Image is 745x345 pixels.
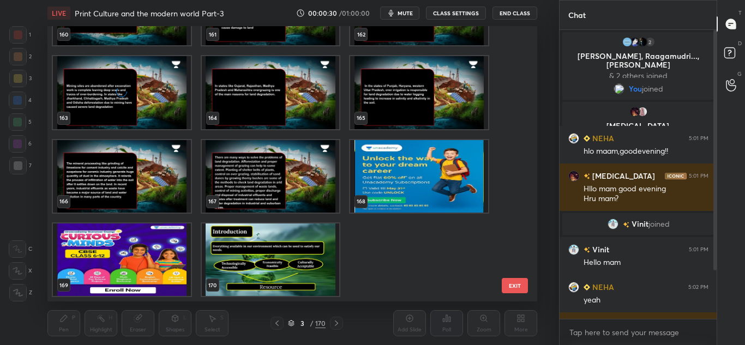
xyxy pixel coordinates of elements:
[9,92,32,109] div: 4
[9,113,32,131] div: 5
[380,7,419,20] button: mute
[560,30,717,319] div: grid
[590,132,614,144] h6: NEHA
[629,106,640,117] img: 8a33706cc3b04a14a6fef4cd9d0d8918.jpg
[202,56,340,129] img: 1759231888UFPE7Q.pdf
[202,223,340,296] img: 1759231888UFPE7Q.pdf
[426,7,486,20] button: CLASS SETTINGS
[665,173,687,179] img: iconic-dark.1390631f.png
[502,278,528,293] button: EXIT
[584,146,708,157] div: hlo maam,goodevening!!
[590,281,614,293] h6: NEHA
[9,135,32,153] div: 6
[584,184,708,204] div: Hllo mam good evening Hru mam?
[590,170,655,181] h6: [MEDICAL_DATA]
[569,71,708,80] p: & 2 others joined
[629,37,640,47] img: a8b512830ba34d31b12f22539a1bb50d.png
[568,171,579,181] img: 8a33706cc3b04a14a6fef4cd9d0d8918.jpg
[584,135,590,142] img: Learner_Badge_beginner_1_8b307cf2a0.svg
[636,37,647,47] img: 4d02a69ce65c422ca87c10e9ede0a049.jpg
[568,282,579,293] img: 4907082565264a40a663f99e817625ec.jpg
[315,318,326,328] div: 170
[398,9,413,17] span: mute
[631,220,648,228] span: Vinit
[47,26,518,301] div: grid
[644,37,655,47] div: 2
[351,140,489,213] img: 1759231888UFPE7Q.pdf
[9,26,31,44] div: 1
[688,284,708,290] div: 5:02 PM
[590,244,609,255] h6: Vinit
[738,39,742,47] p: D
[75,8,224,19] h4: Print Culture and the modern world Part-3
[689,173,708,179] div: 5:01 PM
[202,140,340,213] img: 1759231888UFPE7Q.pdf
[642,84,663,93] span: joined
[614,83,624,94] img: 3
[560,1,594,29] p: Chat
[584,295,708,306] div: yeah
[584,284,590,290] img: Learner_Badge_beginner_1_8b307cf2a0.svg
[9,262,32,280] div: X
[737,70,742,78] p: G
[689,135,708,142] div: 5:01 PM
[9,284,32,301] div: Z
[689,246,708,253] div: 5:01 PM
[607,219,618,229] img: 3
[53,140,191,213] img: 1759231888UFPE7Q.pdf
[9,70,32,87] div: 3
[568,133,579,144] img: 4907082565264a40a663f99e817625ec.jpg
[492,7,537,20] button: End Class
[584,257,708,268] div: Hello mam
[584,247,590,253] img: no-rating-badge.077c3623.svg
[648,220,669,228] span: joined
[621,37,632,47] img: 1238451498f3470e91ceb6895e9934c0.jpg
[636,106,647,117] img: 7b645a1f97c84485a01208ea2f831b27.jpg
[569,52,708,69] p: [PERSON_NAME], Raagamudri..., [PERSON_NAME]
[53,223,191,296] img: 1759231888UFPE7Q.pdf
[9,240,32,258] div: C
[584,173,590,179] img: no-rating-badge.077c3623.svg
[297,320,308,326] div: 3
[47,7,70,20] div: LIVE
[310,320,313,326] div: /
[569,122,708,139] p: [MEDICAL_DATA], [GEOGRAPHIC_DATA]
[738,9,742,17] p: T
[9,48,32,65] div: 2
[9,157,32,174] div: 7
[629,84,642,93] span: You
[351,56,489,129] img: 1759231888UFPE7Q.pdf
[568,244,579,255] img: 3
[622,222,629,228] img: no-rating-badge.077c3623.svg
